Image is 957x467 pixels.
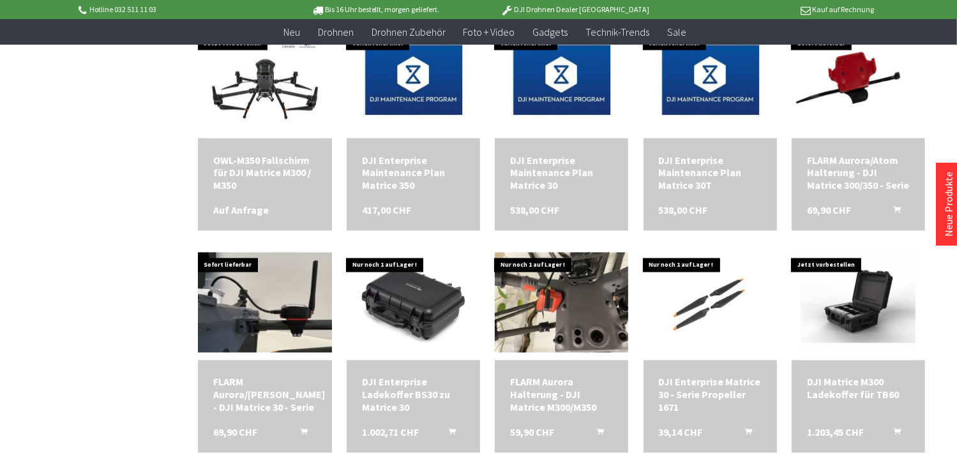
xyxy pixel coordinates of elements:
span: Auf Anfrage [213,204,269,217]
a: DJI Enterprise Maintenance Plan Matrice 30T 538,00 CHF [659,154,762,192]
img: DJI Enterprise Maintenance Plan Matrice 350 [347,31,480,131]
a: OWL-M350 Fallschirm für DJI Matrice M300 / M350 Auf Anfrage [213,154,316,192]
div: DJI Enterprise Ladekoffer BS30 zu Matrice 30 [362,376,465,414]
button: In den Warenkorb [433,426,463,443]
a: Gadgets [524,19,577,45]
a: DJI Enterprise Maintenance Plan Matrice 350 417,00 CHF [362,154,465,192]
span: Sale [668,26,687,38]
a: DJI Enterprise Matrice 30 - Serie Propeller 1671 39,14 CHF In den Warenkorb [659,376,762,414]
div: FLARM Aurora/Atom Halterung - DJI Matrice 300/350 - Serie [807,154,910,192]
div: DJI Matrice M300 Ladekoffer für TB60 [807,376,910,401]
span: Drohnen Zubehör [372,26,446,38]
span: 39,14 CHF [659,426,703,439]
div: FLARM Aurora/[PERSON_NAME] - DJI Matrice 30 - Serie [213,376,316,414]
a: Drohnen Zubehör [363,19,455,45]
span: 69,90 CHF [213,426,257,439]
img: DJI Enterprise Maintenance Plan Matrice 30T [644,31,777,131]
a: Neu [275,19,309,45]
a: FLARM Aurora/[PERSON_NAME] - DJI Matrice 30 - Serie 69,90 CHF In den Warenkorb [213,376,316,414]
span: 1.203,45 CHF [807,426,864,439]
div: DJI Enterprise Maintenance Plan Matrice 30T [659,154,762,192]
a: Drohnen [309,19,363,45]
span: 417,00 CHF [362,204,411,217]
span: Drohnen [318,26,354,38]
button: In den Warenkorb [878,426,908,443]
span: Neu [283,26,300,38]
a: Neue Produkte [942,172,955,237]
button: In den Warenkorb [581,426,612,443]
p: DJI Drohnen Dealer [GEOGRAPHIC_DATA] [476,2,675,17]
span: 59,90 CHF [510,426,554,439]
span: 538,00 CHF [659,204,708,217]
span: Foto + Video [463,26,515,38]
a: DJI Enterprise Ladekoffer BS30 zu Matrice 30 1.002,71 CHF In den Warenkorb [362,376,465,414]
a: FLARM Aurora Halterung - DJI Matrice M300/M350 59,90 CHF In den Warenkorb [510,376,613,414]
a: DJI Enterprise Maintenance Plan Matrice 30 538,00 CHF [510,154,613,192]
p: Kauf auf Rechnung [675,2,874,17]
a: DJI Matrice M300 Ladekoffer für TB60 1.203,45 CHF In den Warenkorb [807,376,910,401]
button: In den Warenkorb [878,204,908,221]
span: 69,90 CHF [807,204,851,217]
p: Bis 16 Uhr bestellt, morgen geliefert. [276,2,475,17]
img: DJI Enterprise Maintenance Plan Matrice 30 [495,31,628,131]
a: Sale [659,19,696,45]
img: DJI Matrice M300 Ladekoffer für TB60 [801,246,916,360]
a: Technik-Trends [577,19,659,45]
img: DJI Enterprise Matrice 30 - Serie Propeller 1671 [644,261,777,345]
div: DJI Enterprise Maintenance Plan Matrice 30 [510,154,613,192]
span: 538,00 CHF [510,204,559,217]
span: Technik-Trends [586,26,650,38]
button: In den Warenkorb [285,426,315,443]
img: FLARM Aurora/Atom Halterung - DJI Matrice 300/350 - Serie [792,25,925,136]
p: Hotline 032 511 11 03 [77,2,276,17]
span: Gadgets [533,26,568,38]
a: FLARM Aurora/Atom Halterung - DJI Matrice 300/350 - Serie 69,90 CHF In den Warenkorb [807,154,910,192]
img: OWL-M350 Fallschirm für DJI Matrice M300 / M350 [207,24,322,138]
div: DJI Enterprise Matrice 30 - Serie Propeller 1671 [659,376,762,414]
a: Foto + Video [455,19,524,45]
div: OWL-M350 Fallschirm für DJI Matrice M300 / M350 [213,154,316,192]
img: DJI Enterprise Ladekoffer BS30 zu Matrice 30 [347,261,480,345]
img: FLARM Aurora Halterung - DJI Matrice M300/M350 [495,253,628,353]
button: In den Warenkorb [730,426,760,443]
div: DJI Enterprise Maintenance Plan Matrice 350 [362,154,465,192]
img: FLARM Aurora/Atom Halterung - DJI Matrice 30 - Serie [198,253,331,353]
span: 1.002,71 CHF [362,426,419,439]
div: FLARM Aurora Halterung - DJI Matrice M300/M350 [510,376,613,414]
